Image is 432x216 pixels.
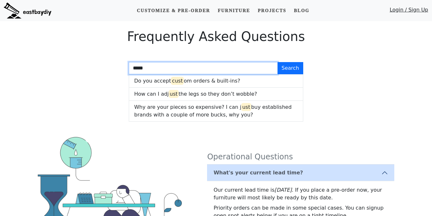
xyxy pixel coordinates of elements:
[241,103,251,111] mark: ust
[134,104,241,110] span: Why are your pieces so expensive? I can j
[291,5,312,17] a: Blog
[134,91,169,97] span: How can I adj
[207,152,394,162] h4: Operational Questions
[390,6,428,17] a: Login / Sign Up
[129,101,303,122] a: Why are your pieces so expensive? I can justbuy established brands with a couple of more bucks, w...
[169,90,179,98] mark: ust
[34,29,398,44] h2: Frequently Asked Questions
[213,170,303,176] b: What's your current lead time?
[134,78,171,84] span: Do you accept
[179,91,257,97] span: the legs so they don’t wobble?
[184,78,240,84] span: om orders & built-ins?
[171,77,184,85] mark: cust
[215,5,252,17] a: Furniture
[134,5,212,17] a: Customize & Pre-order
[255,5,289,17] a: Projects
[129,88,303,101] a: How can I adjustthe legs so they don’t wobble?
[207,164,394,181] button: What's your current lead time?
[129,62,278,74] input: Search FAQs
[4,3,51,19] img: eastbaydiy
[277,62,303,74] button: Search
[129,74,303,88] a: Do you acceptcustom orders & built-ins?
[274,187,292,193] i: [DATE]
[213,186,388,202] div: Our current lead time is . If you place a pre-order now, your furniture will most likely be ready...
